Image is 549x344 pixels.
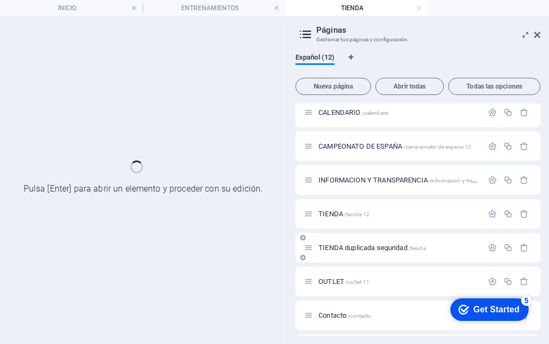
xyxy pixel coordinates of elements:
div: Eliminar [520,277,529,286]
div: Configuración [488,243,497,252]
div: Duplicar [503,108,513,117]
div: Configuración [488,209,497,218]
div: Configuración [488,175,497,185]
div: Eliminar [520,142,529,151]
div: CALENDARIO/calendario [315,109,483,116]
div: Eliminar [520,209,529,218]
span: Español (12) [295,51,335,66]
button: Abrir todas [375,78,444,95]
h2: Páginas [316,25,540,35]
div: Eliminar [520,175,529,185]
div: Pestañas de idiomas [295,53,540,74]
div: Eliminar [520,243,529,252]
div: INFORMACION Y TRANSPARENCIA/informacion-y-transparencia [315,177,483,184]
div: Duplicar [503,277,513,286]
span: /campeonato-de-espana-12 [403,144,471,150]
div: Eliminar [520,108,529,117]
span: /calendario [362,110,389,116]
div: Get Started 5 items remaining, 0% complete [9,5,87,28]
div: Configuración [488,142,497,151]
span: CAMPEONATO DE ESPAÑA [318,142,471,150]
div: Configuración [488,277,497,286]
div: Get Started [32,12,78,21]
div: CAMPEONATO DE ESPAÑA/campeonato-de-espana-12 [315,143,483,150]
div: 5 [79,2,90,13]
div: TIENDA duplicada seguridad/tienda [315,244,483,251]
span: /contacto [347,313,371,319]
div: Duplicar [503,209,513,218]
span: TIENDA [318,210,369,218]
h4: ENTRENAMIENTOS [143,2,285,14]
span: Abrir todas [380,83,439,90]
span: Haz clic para abrir la página [318,277,369,286]
span: /tienda-12 [344,211,369,217]
span: /tienda [409,245,426,251]
span: /outlet-11 [345,279,369,285]
button: Nueva página [295,78,371,95]
button: Todas las opciones [448,78,540,95]
span: Nueva página [300,83,366,90]
span: /informacion-y-transparencia [429,178,499,184]
span: Todas las opciones [453,83,536,90]
div: Duplicar [503,175,513,185]
h4: TIENDA [285,2,428,14]
div: TIENDA/tienda-12 [315,210,483,217]
div: Contacto/contacto [315,312,483,319]
span: Haz clic para abrir la página [318,311,371,319]
div: Configuración [488,108,497,117]
h3: Gestionar tus páginas y configuración [316,35,519,45]
span: TIENDA duplicada seguridad [318,244,426,252]
div: Duplicar [503,243,513,252]
span: INFORMACION Y TRANSPARENCIA [318,176,499,184]
div: OUTLET/outlet-11 [315,278,483,285]
div: Duplicar [503,142,513,151]
span: Haz clic para abrir la página [318,108,389,116]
